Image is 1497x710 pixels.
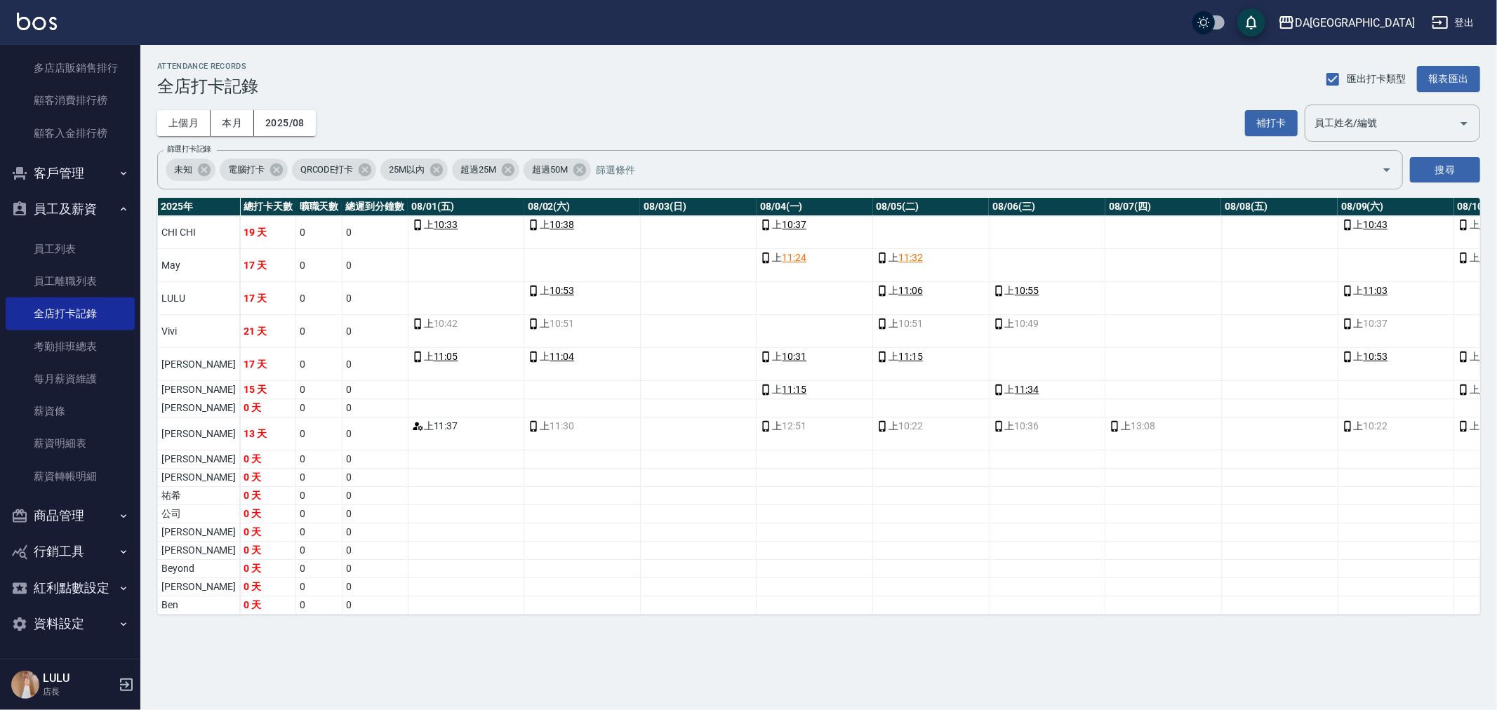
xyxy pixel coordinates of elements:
button: 商品管理 [6,498,135,535]
td: 17 天 [240,282,296,315]
td: 0 天 [240,578,296,596]
div: 上 [760,250,869,265]
td: 0 [296,487,342,505]
span: 10:51 [550,316,574,331]
button: 補打卡 [1245,110,1298,136]
th: 曠職天數 [296,198,342,216]
span: 13:08 [1131,419,1155,434]
button: 報表匯出 [1417,66,1480,92]
div: 上 [1342,316,1451,331]
button: 資料設定 [6,606,135,643]
button: 2025/08 [254,110,316,136]
button: save [1237,8,1265,36]
th: 08/07(四) [1105,198,1222,216]
button: 員工及薪資 [6,191,135,227]
td: 0 [342,315,408,348]
td: 0 [342,578,408,596]
a: 11:03 [1363,283,1388,298]
th: 總打卡天數 [240,198,296,216]
span: 11:30 [550,419,574,434]
a: 多店店販銷售排行 [6,52,135,84]
td: 公司 [158,505,240,523]
a: 10:53 [550,283,574,298]
div: 上 [528,283,637,298]
div: 25M以內 [380,159,448,181]
div: 上 [877,283,985,298]
div: 上 [760,349,869,364]
td: LULU [158,282,240,315]
a: 11:15 [898,349,923,364]
td: 13 天 [240,417,296,450]
td: [PERSON_NAME] [158,417,240,450]
td: 0 天 [240,469,296,487]
td: 0 天 [240,523,296,542]
div: 上 [412,316,521,331]
div: 超過50M [524,159,591,181]
a: 10:37 [782,217,806,232]
span: 10:37 [1363,316,1388,331]
a: 顧客消費排行榜 [6,84,135,116]
th: 總遲到分鐘數 [342,198,408,216]
td: 0 [296,399,342,417]
td: [PERSON_NAME] [158,399,240,417]
td: 0 [296,469,342,487]
td: 0 [296,315,342,348]
td: 0 [342,348,408,381]
h3: 全店打卡記錄 [157,76,258,96]
th: 08/02(六) [524,198,641,216]
span: 超過50M [524,163,576,177]
a: 員工離職列表 [6,265,135,297]
a: 薪資轉帳明細 [6,460,135,493]
td: 0 [296,578,342,596]
td: 0 [342,450,408,469]
div: 上 [528,349,637,364]
span: 10:42 [434,316,458,331]
td: 0 [342,505,408,523]
a: 10:33 [434,217,458,232]
td: 0 [342,487,408,505]
a: 10:38 [550,217,574,232]
span: 25M以內 [380,163,433,177]
div: 上 11:37 [412,419,521,434]
td: 0 [342,542,408,560]
span: 10:49 [1015,316,1039,331]
td: 0 [296,417,342,450]
a: 10:31 [782,349,806,364]
a: 11:06 [898,283,923,298]
div: DA[GEOGRAPHIC_DATA] [1295,14,1415,32]
td: 21 天 [240,315,296,348]
td: 0 [342,596,408,615]
a: 11:34 [1015,382,1039,397]
td: Ben [158,596,240,615]
div: 上 [877,419,985,434]
td: May [158,249,240,282]
td: 0 [296,381,342,399]
span: 10:36 [1015,419,1039,434]
button: 搜尋 [1410,157,1480,183]
div: 上 [1109,419,1218,434]
td: 0 天 [240,596,296,615]
a: 薪資條 [6,395,135,427]
td: 0 天 [240,450,296,469]
div: 上 [1342,349,1451,364]
button: 本月 [211,110,254,136]
td: 0 [342,523,408,542]
div: 上 [993,316,1102,331]
span: 匯出打卡類型 [1348,72,1406,86]
td: [PERSON_NAME] [158,450,240,469]
td: 0 [296,505,342,523]
td: 19 天 [240,216,296,249]
td: 0 [296,348,342,381]
a: 11:04 [550,349,574,364]
a: 每月薪資維護 [6,363,135,395]
td: 祐希 [158,487,240,505]
td: 0 天 [240,487,296,505]
button: Open [1453,112,1475,135]
td: [PERSON_NAME] [158,578,240,596]
td: 0 [296,523,342,542]
td: 0 [296,282,342,315]
td: CHI CHI [158,216,240,249]
a: 全店打卡記錄 [6,297,135,330]
td: 0 [342,417,408,450]
label: 篩選打卡記錄 [167,144,211,154]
